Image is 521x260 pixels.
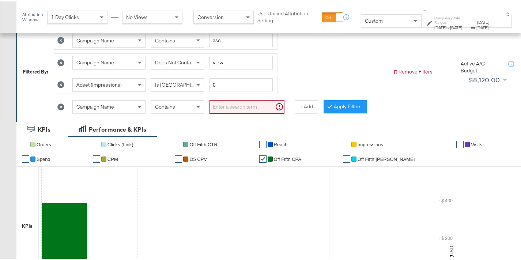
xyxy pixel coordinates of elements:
[93,154,100,161] a: ✔
[274,155,301,161] span: off fifth CPA
[76,58,114,64] span: Campaign Name
[89,124,146,132] div: Performance & KPIs
[93,139,100,147] a: ✔
[155,58,195,64] span: Does Not Contain
[22,139,29,147] a: ✔
[466,73,508,84] button: $8,120.00
[38,124,50,132] div: KPIs
[22,11,44,21] div: Attribution Window:
[197,12,224,19] span: Conversion
[476,18,501,29] div: -
[107,155,118,161] span: CPM
[456,139,464,147] a: ✔
[189,155,207,161] span: O5 CPV
[477,18,489,23] span: [DATE]
[209,54,273,68] input: Enter a search term
[324,99,367,112] button: Apply Filters
[76,36,114,42] span: Campaign Name
[209,77,273,90] input: Enter a number
[434,14,470,24] label: Comparing Date Ranges:
[76,102,114,109] span: Campaign Name
[295,99,318,112] button: + Add
[343,139,350,147] a: ✔
[343,154,350,161] a: ✔
[209,99,284,112] input: Enter a search term
[22,221,33,228] div: KPIs
[175,154,182,161] a: ✔
[422,8,429,10] span: ↑
[358,140,383,146] span: Impressions
[37,140,51,146] span: Orders
[175,139,182,147] a: ✔
[23,67,48,74] div: Filtered By:
[434,23,446,29] span: [DATE]
[259,154,267,161] a: ✔
[76,80,122,87] span: Adset (Impressions)
[257,9,318,22] label: Use Unified Attribution Setting:
[450,23,462,29] span: [DATE]
[471,140,482,146] span: Visits
[209,32,273,46] input: Enter a search term
[155,102,175,109] span: Contains
[274,140,288,146] span: Reach
[469,73,500,84] div: $8,120.00
[37,155,50,161] span: Spend
[155,36,175,42] span: Contains
[126,12,148,19] span: No Views
[259,139,267,147] a: ✔
[470,23,476,29] strong: vs
[51,12,79,19] span: 1 Day Clicks
[434,23,470,29] div: -
[358,155,415,161] span: Off Fifth [PERSON_NAME]
[393,67,433,74] button: Remove Filters
[155,80,211,87] span: Is [GEOGRAPHIC_DATA]
[107,140,133,146] span: Clicks (Link)
[22,154,29,161] a: ✔
[365,16,383,23] span: Custom
[476,23,488,29] span: [DATE]
[189,140,217,146] span: Off Fifth CTR
[461,59,501,72] div: Active A/C Budget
